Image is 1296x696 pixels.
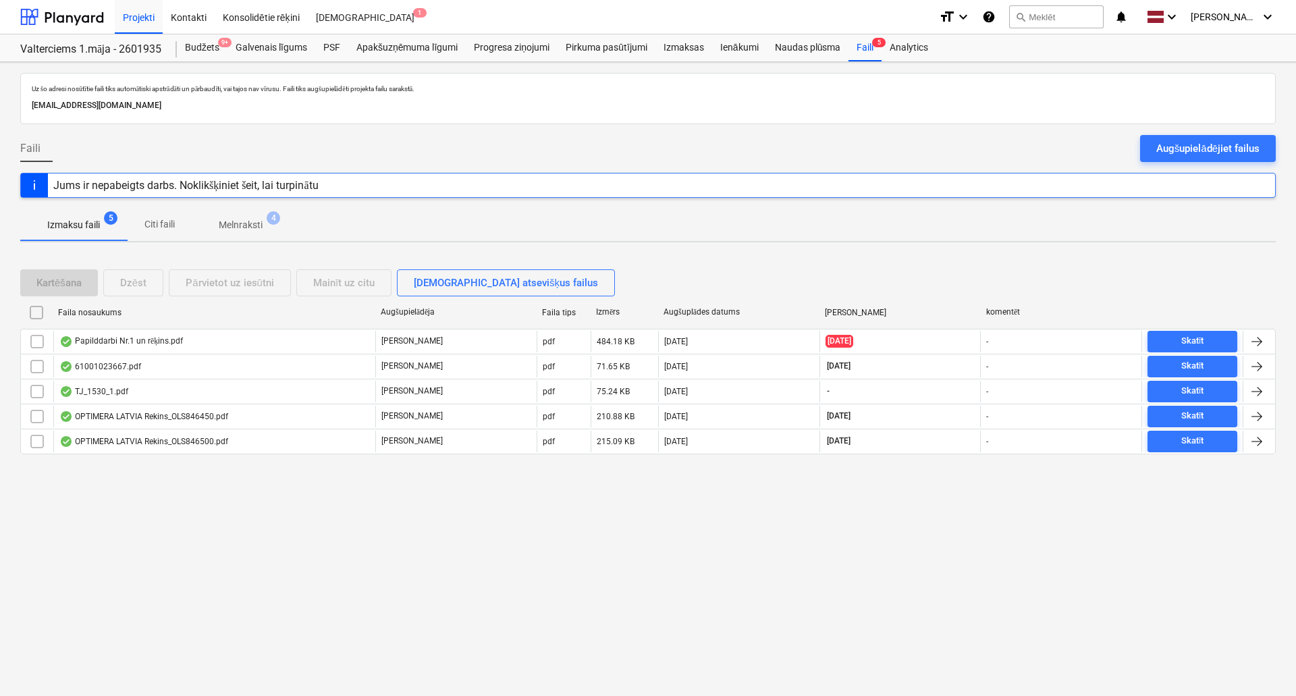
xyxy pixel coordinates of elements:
[825,308,975,317] div: [PERSON_NAME]
[1228,631,1296,696] iframe: Chat Widget
[767,34,849,61] a: Naudas plūsma
[848,34,882,61] div: Faili
[1181,408,1204,424] div: Skatīt
[59,436,73,447] div: OCR pabeigts
[543,362,555,371] div: pdf
[664,387,688,396] div: [DATE]
[466,34,558,61] a: Progresa ziņojumi
[664,307,814,317] div: Augšuplādes datums
[872,38,886,47] span: 5
[1164,9,1180,25] i: keyboard_arrow_down
[664,412,688,421] div: [DATE]
[558,34,655,61] a: Pirkuma pasūtījumi
[1181,333,1204,349] div: Skatīt
[267,211,280,225] span: 4
[1147,406,1237,427] button: Skatīt
[59,336,183,347] div: Papilddarbi Nr.1 un rēķins.pdf
[143,217,175,232] p: Citi faili
[826,410,852,422] span: [DATE]
[664,337,688,346] div: [DATE]
[1147,381,1237,402] button: Skatīt
[59,411,73,422] div: OCR pabeigts
[348,34,466,61] a: Apakšuzņēmuma līgumi
[315,34,348,61] a: PSF
[543,387,555,396] div: pdf
[826,360,852,372] span: [DATE]
[826,435,852,447] span: [DATE]
[882,34,936,61] a: Analytics
[59,336,73,347] div: OCR pabeigts
[20,140,40,157] span: Faili
[381,360,443,372] p: [PERSON_NAME]
[219,218,263,232] p: Melnraksti
[32,84,1264,93] p: Uz šo adresi nosūtītie faili tiks automātiski apstrādāti un pārbaudīti, vai tajos nav vīrusu. Fai...
[59,436,228,447] div: OPTIMERA LATVIA Rekins_OLS846500.pdf
[597,362,630,371] div: 71.65 KB
[1147,431,1237,452] button: Skatīt
[381,336,443,347] p: [PERSON_NAME]
[177,34,227,61] div: Budžets
[986,387,988,396] div: -
[986,437,988,446] div: -
[986,412,988,421] div: -
[381,385,443,397] p: [PERSON_NAME]
[1140,135,1276,162] button: Augšupielādējiet failus
[227,34,315,61] a: Galvenais līgums
[1015,11,1026,22] span: search
[59,386,73,397] div: OCR pabeigts
[218,38,232,47] span: 9+
[381,435,443,447] p: [PERSON_NAME]
[986,337,988,346] div: -
[381,410,443,422] p: [PERSON_NAME]
[982,9,996,25] i: Zināšanu pamats
[59,411,228,422] div: OPTIMERA LATVIA Rekins_OLS846450.pdf
[655,34,712,61] a: Izmaksas
[1260,9,1276,25] i: keyboard_arrow_down
[986,307,1137,317] div: komentēt
[1147,331,1237,352] button: Skatīt
[826,335,853,348] span: [DATE]
[397,269,615,296] button: [DEMOGRAPHIC_DATA] atsevišķus failus
[986,362,988,371] div: -
[1147,356,1237,377] button: Skatīt
[597,337,634,346] div: 484.18 KB
[58,308,370,317] div: Faila nosaukums
[597,387,630,396] div: 75.24 KB
[59,361,141,372] div: 61001023667.pdf
[1181,433,1204,449] div: Skatīt
[414,274,598,292] div: [DEMOGRAPHIC_DATA] atsevišķus failus
[381,307,531,317] div: Augšupielādēja
[53,179,319,192] div: Jums ir nepabeigts darbs. Noklikšķiniet šeit, lai turpinātu
[413,8,427,18] span: 1
[1156,140,1260,157] div: Augšupielādējiet failus
[542,308,585,317] div: Faila tips
[104,211,117,225] span: 5
[543,412,555,421] div: pdf
[664,362,688,371] div: [DATE]
[1009,5,1104,28] button: Meklēt
[543,337,555,346] div: pdf
[177,34,227,61] a: Budžets9+
[712,34,767,61] a: Ienākumi
[59,361,73,372] div: OCR pabeigts
[597,412,634,421] div: 210.88 KB
[47,218,100,232] p: Izmaksu faili
[596,307,653,317] div: Izmērs
[1181,383,1204,399] div: Skatīt
[826,385,831,397] span: -
[1181,358,1204,374] div: Skatīt
[32,99,1264,113] p: [EMAIL_ADDRESS][DOMAIN_NAME]
[20,43,161,57] div: Valterciems 1.māja - 2601935
[1114,9,1128,25] i: notifications
[664,437,688,446] div: [DATE]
